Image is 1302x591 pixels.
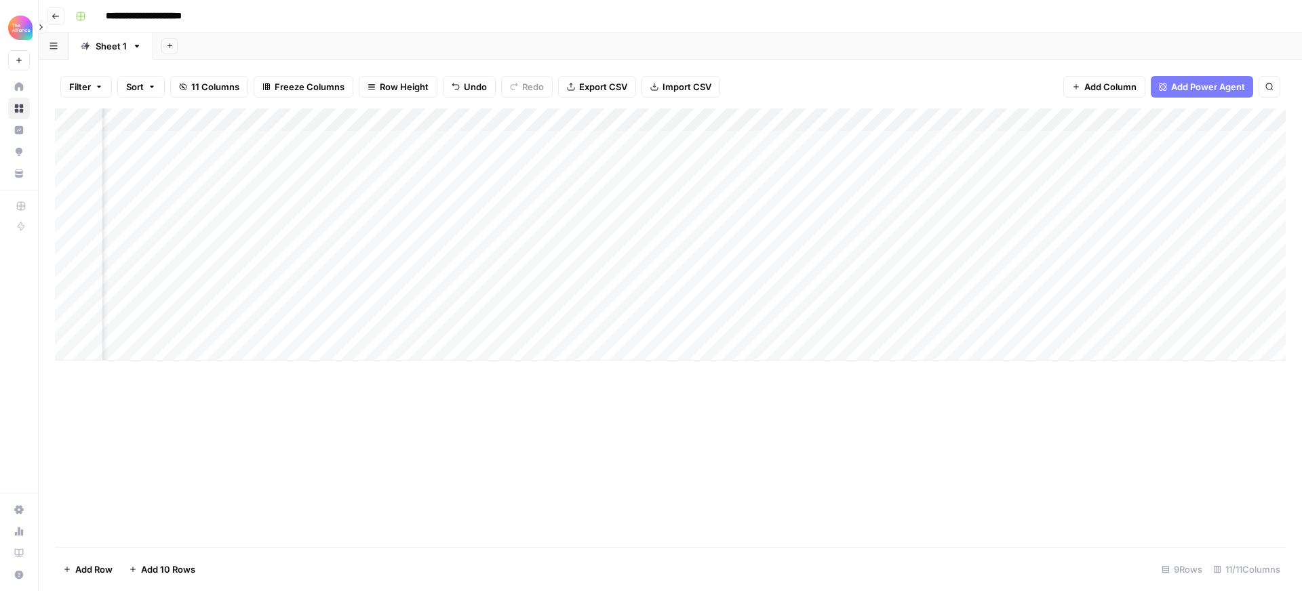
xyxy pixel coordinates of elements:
button: Import CSV [642,76,720,98]
span: Import CSV [663,80,711,94]
button: Help + Support [8,564,30,586]
a: Settings [8,499,30,521]
button: Add 10 Rows [121,558,203,580]
button: Add Column [1063,76,1145,98]
a: Browse [8,98,30,119]
a: Your Data [8,163,30,184]
button: Undo [443,76,496,98]
a: Learning Hub [8,542,30,564]
span: Freeze Columns [275,80,344,94]
a: Opportunities [8,141,30,163]
button: Add Row [55,558,121,580]
span: Add 10 Rows [141,563,195,576]
button: Workspace: Alliance [8,11,30,45]
a: Insights [8,119,30,141]
div: Sheet 1 [96,39,127,53]
button: Sort [117,76,165,98]
span: Export CSV [579,80,627,94]
button: Row Height [359,76,437,98]
span: 11 Columns [191,80,239,94]
span: Undo [464,80,487,94]
a: Sheet 1 [69,33,153,60]
button: Filter [60,76,112,98]
span: Redo [522,80,544,94]
button: Freeze Columns [254,76,353,98]
span: Row Height [380,80,429,94]
button: Export CSV [558,76,636,98]
span: Add Power Agent [1171,80,1245,94]
div: 11/11 Columns [1208,558,1286,580]
div: 9 Rows [1156,558,1208,580]
span: Add Column [1084,80,1137,94]
span: Sort [126,80,144,94]
button: Redo [501,76,553,98]
img: Alliance Logo [8,16,33,40]
a: Home [8,76,30,98]
a: Usage [8,521,30,542]
span: Add Row [75,563,113,576]
button: Add Power Agent [1151,76,1253,98]
button: 11 Columns [170,76,248,98]
span: Filter [69,80,91,94]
